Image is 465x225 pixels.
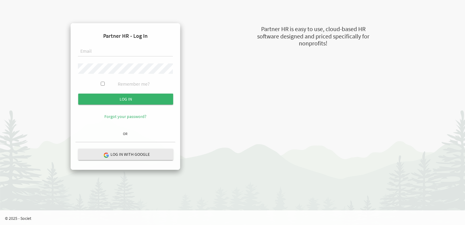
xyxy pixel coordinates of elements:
[103,152,109,158] img: google-logo.png
[5,215,465,221] p: © 2025 - Societ
[226,32,400,41] div: software designed and priced specifically for
[78,94,173,105] input: Log in
[75,132,175,136] h6: OR
[78,149,173,160] button: Log in with Google
[104,114,146,119] a: Forgot your password?
[78,46,173,57] input: Email
[118,80,150,87] label: Remember me?
[226,25,400,34] div: Partner HR is easy to use, cloud-based HR
[226,39,400,48] div: nonprofits!
[75,28,175,44] h4: Partner HR - Log In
